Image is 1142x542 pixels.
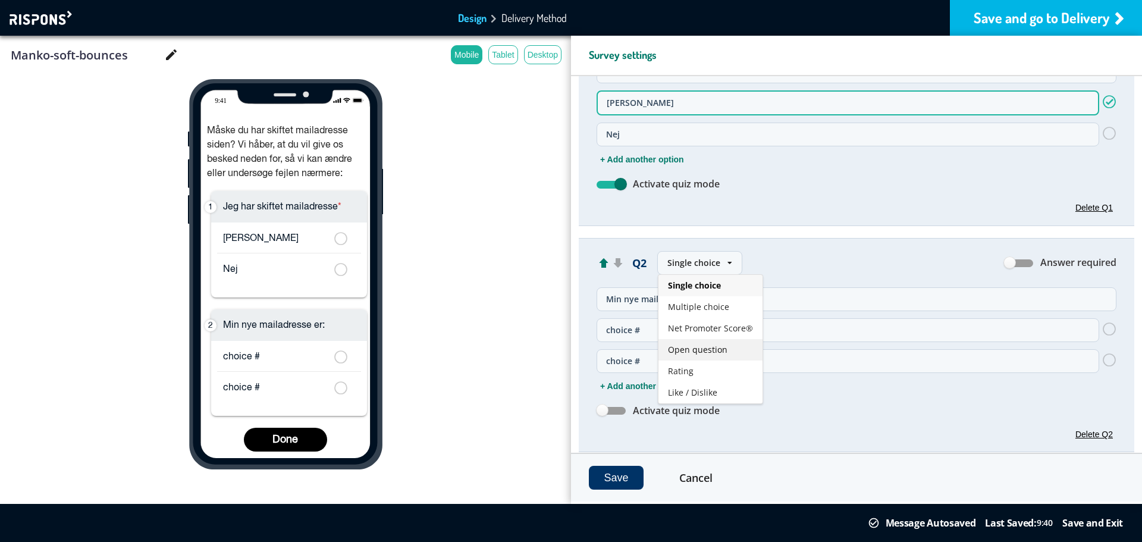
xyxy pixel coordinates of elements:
button: Delete Q1 [1072,202,1116,213]
input: Type your question here... [597,318,1099,342]
span: Open question [668,343,727,355]
span: Multiple choice [668,300,729,312]
span: Message Autosaved [886,517,976,529]
button: Cancel [676,471,716,485]
div: Single choice [667,257,720,269]
input: Type your question here... [597,287,1116,311]
button: Delete Q2 [1072,429,1116,440]
p: Q2 [632,256,647,270]
button: Desktop [524,45,561,64]
span: Like / Dislike [668,386,717,397]
input: Type your question here... [597,90,1099,115]
button: Tablet [488,45,517,64]
i: check_circle_outline [868,517,880,529]
span: Single choice [668,280,721,291]
div: Save and Exit [1062,517,1123,529]
span: Rating [668,365,694,376]
a: Design [458,12,487,23]
button: Mobile [451,45,482,64]
p: Survey settings [589,48,1124,63]
p: Activate quiz mode [633,177,720,191]
input: Type your question here... [597,349,1099,373]
button: Save [589,466,644,490]
p: Activate quiz mode [633,404,720,418]
input: Type your question here... [597,123,1099,146]
p: Answer required [1040,256,1116,270]
i: create [164,48,178,62]
span: 9:40 [1037,517,1053,529]
a: Delivery Method [501,12,567,23]
div: Last Saved: [985,517,1053,529]
button: + Add another option [597,381,688,391]
input: Project title [10,48,164,62]
button: + Add another option [597,154,688,165]
span: Net Promoter Score® [668,322,753,333]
